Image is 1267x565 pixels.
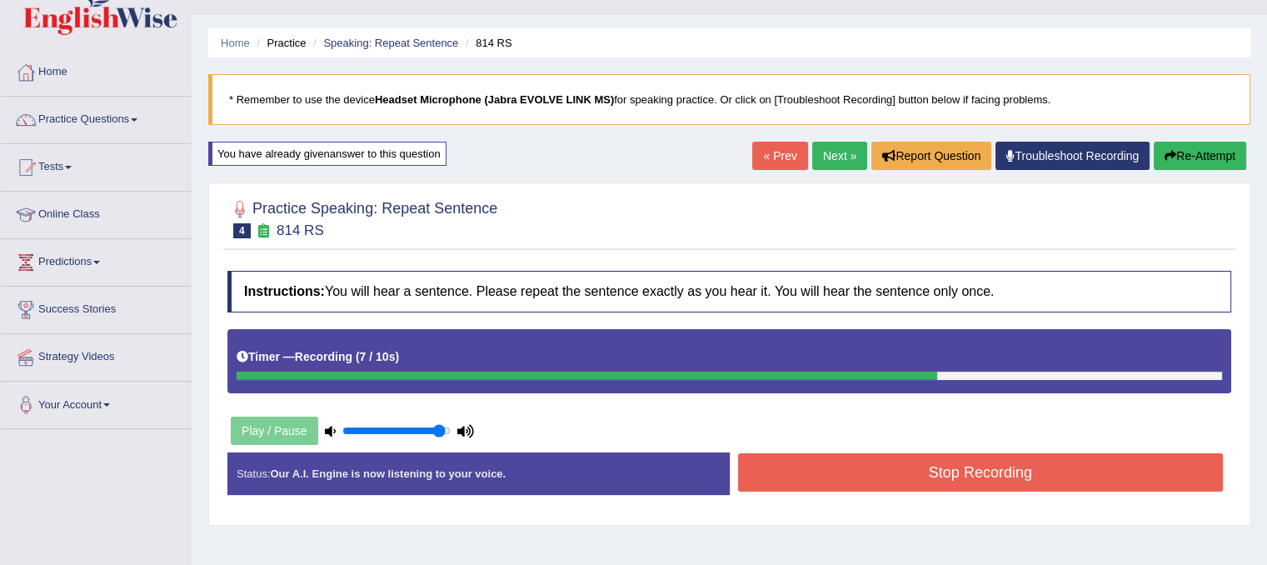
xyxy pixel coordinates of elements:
blockquote: * Remember to use the device for speaking practice. Or click on [Troubleshoot Recording] button b... [208,74,1250,125]
b: ) [395,350,399,363]
a: Strategy Videos [1,334,191,376]
div: Status: [227,452,730,495]
span: 4 [233,223,251,238]
b: Headset Microphone (Jabra EVOLVE LINK MS) [375,93,614,106]
h4: You will hear a sentence. Please repeat the sentence exactly as you hear it. You will hear the se... [227,271,1231,312]
a: Troubleshoot Recording [995,142,1150,170]
a: Your Account [1,382,191,423]
li: 814 RS [461,35,512,51]
a: « Prev [752,142,807,170]
b: ( [356,350,360,363]
div: You have already given answer to this question [208,142,446,166]
button: Report Question [871,142,991,170]
button: Stop Recording [738,453,1224,492]
b: Instructions: [244,284,325,298]
a: Home [1,49,191,91]
b: Recording [295,350,352,363]
small: 814 RS [277,222,324,238]
a: Online Class [1,192,191,233]
h2: Practice Speaking: Repeat Sentence [227,197,497,238]
button: Re-Attempt [1154,142,1246,170]
a: Home [221,37,250,49]
li: Practice [252,35,306,51]
a: Speaking: Repeat Sentence [323,37,458,49]
a: Predictions [1,239,191,281]
b: 7 / 10s [360,350,396,363]
a: Next » [812,142,867,170]
a: Tests [1,144,191,186]
small: Exam occurring question [255,223,272,239]
strong: Our A.I. Engine is now listening to your voice. [270,467,506,480]
a: Success Stories [1,287,191,328]
a: Practice Questions [1,97,191,138]
h5: Timer — [237,351,399,363]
